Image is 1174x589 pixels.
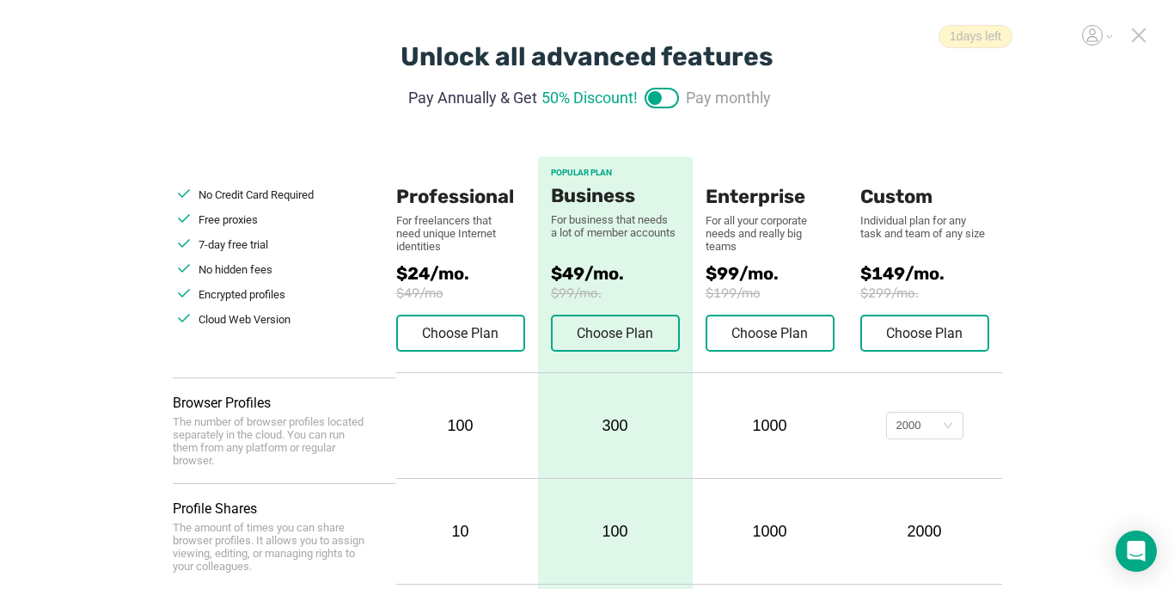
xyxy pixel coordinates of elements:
div: Profile Shares [173,500,396,517]
div: 300 [538,373,693,478]
span: 1 days left [939,25,1012,48]
div: The amount of times you can share browser profiles. It allows you to assign viewing, editing, or ... [173,521,370,573]
div: Professional [396,156,525,208]
span: $49/mo [396,285,538,301]
span: Pay monthly [686,86,771,109]
span: No Credit Card Required [199,188,314,201]
span: 50% Discount! [541,86,638,109]
span: Cloud Web Version [199,313,290,326]
div: Unlock all advanced features [401,41,773,72]
button: Choose Plan [860,315,989,352]
span: $24/mo. [396,263,538,284]
div: For freelancers that need unique Internet identities [396,214,508,253]
span: Encrypted profiles [199,288,285,301]
button: Choose Plan [706,315,835,352]
div: 10 [396,523,525,541]
span: No hidden fees [199,263,272,276]
div: a lot of member accounts [551,226,680,239]
span: $49/mo. [551,263,680,284]
span: $99/mo. [706,263,860,284]
div: Individual plan for any task and team of any size [860,214,989,240]
span: Free proxies [199,213,258,226]
button: Choose Plan [396,315,525,352]
div: 100 [538,479,693,584]
span: 7-day free trial [199,238,268,251]
div: Browser Profiles [173,395,396,411]
div: 1000 [706,417,835,435]
span: Pay Annually & Get [408,86,537,109]
span: $149/mo. [860,263,1002,284]
div: The number of browser profiles located separately in the cloud. You can run them from any platfor... [173,415,370,467]
i: icon: down [943,420,953,433]
span: $299/mo. [860,285,1002,301]
div: For business that needs [551,213,680,226]
div: Open Intercom Messenger [1116,531,1157,572]
div: Enterprise [706,156,835,208]
div: Custom [860,156,989,208]
div: For all your corporate needs and really big teams [706,214,835,253]
div: 1000 [706,523,835,541]
span: $199/mo [706,285,860,301]
span: $99/mo. [551,285,680,301]
button: Choose Plan [551,315,680,352]
div: 2000 [896,413,921,439]
div: 100 [396,417,525,435]
div: 2000 [860,523,989,541]
div: POPULAR PLAN [551,168,680,178]
div: Business [551,185,680,207]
